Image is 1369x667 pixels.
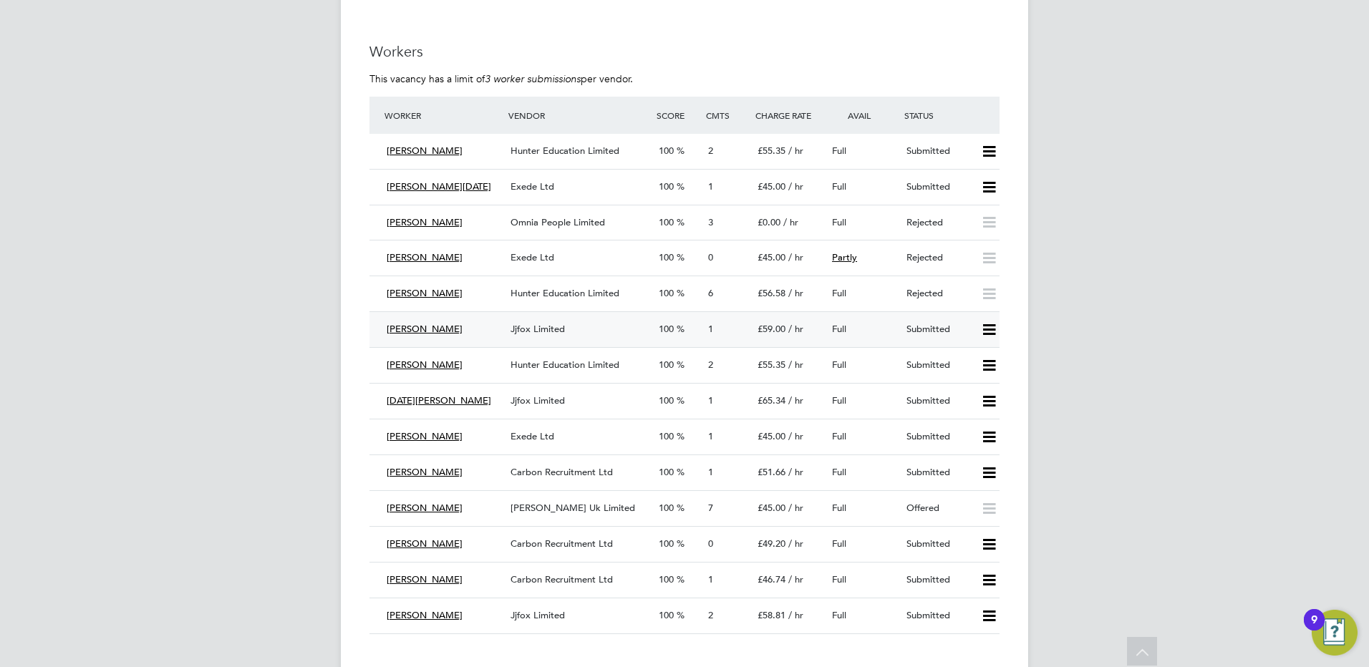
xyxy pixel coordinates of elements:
[758,430,785,442] span: £45.00
[659,537,674,550] span: 100
[832,537,846,550] span: Full
[708,537,713,550] span: 0
[788,537,803,550] span: / hr
[659,609,674,621] span: 100
[369,72,1000,85] p: This vacancy has a limit of per vendor.
[832,216,846,228] span: Full
[702,102,752,128] div: Cmts
[387,216,463,228] span: [PERSON_NAME]
[511,609,565,621] span: Jjfox Limited
[659,145,674,157] span: 100
[901,568,975,592] div: Submitted
[659,573,674,585] span: 100
[387,359,463,371] span: [PERSON_NAME]
[788,573,803,585] span: / hr
[1312,610,1358,656] button: Open Resource Center, 9 new notifications
[485,72,581,85] em: 3 worker submissions
[788,466,803,478] span: / hr
[708,287,713,299] span: 6
[788,502,803,514] span: / hr
[511,145,619,157] span: Hunter Education Limited
[758,537,785,550] span: £49.20
[788,609,803,621] span: / hr
[758,180,785,193] span: £45.00
[708,466,713,478] span: 1
[387,537,463,550] span: [PERSON_NAME]
[752,102,826,128] div: Charge Rate
[758,287,785,299] span: £56.58
[505,102,653,128] div: Vendor
[511,466,613,478] span: Carbon Recruitment Ltd
[387,609,463,621] span: [PERSON_NAME]
[758,251,785,263] span: £45.00
[511,430,554,442] span: Exede Ltd
[758,359,785,371] span: £55.35
[832,359,846,371] span: Full
[708,359,713,371] span: 2
[659,359,674,371] span: 100
[788,359,803,371] span: / hr
[387,466,463,478] span: [PERSON_NAME]
[832,251,857,263] span: Partly
[832,466,846,478] span: Full
[901,425,975,449] div: Submitted
[387,251,463,263] span: [PERSON_NAME]
[758,145,785,157] span: £55.35
[387,430,463,442] span: [PERSON_NAME]
[758,394,785,406] span: £65.34
[708,430,713,442] span: 1
[511,287,619,299] span: Hunter Education Limited
[788,287,803,299] span: / hr
[832,573,846,585] span: Full
[901,389,975,413] div: Submitted
[659,287,674,299] span: 100
[788,323,803,335] span: / hr
[387,394,491,406] span: [DATE][PERSON_NAME]
[708,502,713,514] span: 7
[659,216,674,228] span: 100
[758,573,785,585] span: £46.74
[901,282,975,306] div: Rejected
[387,145,463,157] span: [PERSON_NAME]
[659,251,674,263] span: 100
[788,180,803,193] span: / hr
[708,573,713,585] span: 1
[788,430,803,442] span: / hr
[708,323,713,335] span: 1
[387,502,463,514] span: [PERSON_NAME]
[1311,620,1317,638] div: 9
[708,216,713,228] span: 3
[832,430,846,442] span: Full
[788,145,803,157] span: / hr
[901,461,975,485] div: Submitted
[832,609,846,621] span: Full
[708,180,713,193] span: 1
[901,532,975,556] div: Submitted
[758,216,780,228] span: £0.00
[901,246,975,270] div: Rejected
[387,180,491,193] span: [PERSON_NAME][DATE]
[832,323,846,335] span: Full
[826,102,901,128] div: Avail
[387,573,463,585] span: [PERSON_NAME]
[369,42,1000,61] h3: Workers
[901,497,975,520] div: Offered
[901,604,975,628] div: Submitted
[901,175,975,199] div: Submitted
[511,394,565,406] span: Jjfox Limited
[511,180,554,193] span: Exede Ltd
[901,102,1000,128] div: Status
[387,287,463,299] span: [PERSON_NAME]
[758,502,785,514] span: £45.00
[901,211,975,235] div: Rejected
[832,394,846,406] span: Full
[708,251,713,263] span: 0
[659,180,674,193] span: 100
[708,394,713,406] span: 1
[659,430,674,442] span: 100
[788,394,803,406] span: / hr
[708,609,713,621] span: 2
[832,180,846,193] span: Full
[511,502,635,514] span: [PERSON_NAME] Uk Limited
[511,216,605,228] span: Omnia People Limited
